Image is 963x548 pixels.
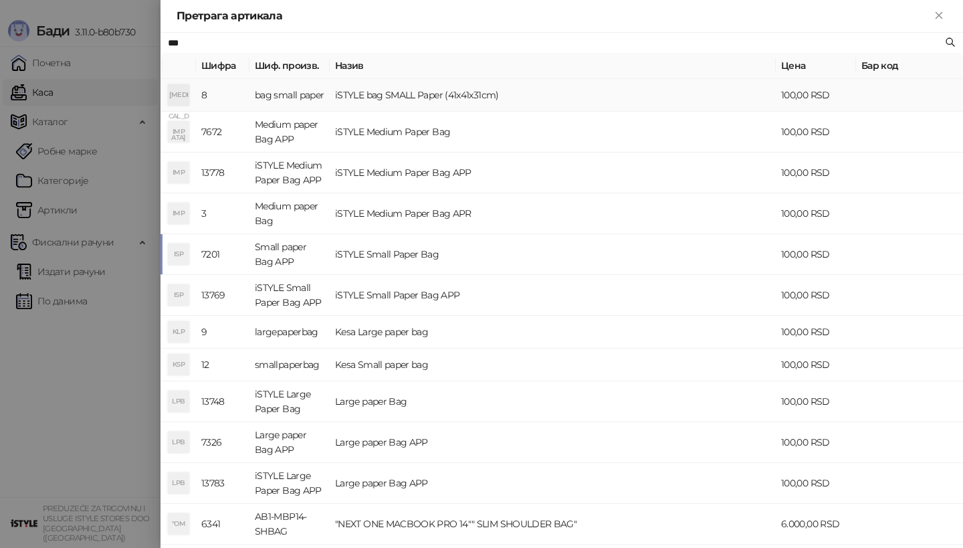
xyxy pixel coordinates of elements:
td: 7672 [196,112,249,153]
div: IMP [168,162,189,183]
div: KSP [168,354,189,375]
td: "NEXT ONE MACBOOK PRO 14"" SLIM SHOULDER BAG" [330,504,776,545]
div: Претрага артикала [177,8,931,24]
div: IMP [168,203,189,224]
th: Шифра [196,53,249,79]
td: 7326 [196,422,249,463]
td: Large paper Bag APP [249,422,330,463]
td: Small paper Bag APP [249,234,330,275]
td: 100,00 RSD [776,234,856,275]
td: Large paper Bag APP [330,422,776,463]
td: iSTYLE bag SMALL Paper (41x41x31cm) [330,79,776,112]
th: Шиф. произв. [249,53,330,79]
td: 13748 [196,381,249,422]
td: 3 [196,193,249,234]
td: iSTYLE Small Paper Bag APP [330,275,776,316]
div: LPB [168,391,189,412]
th: Бар код [856,53,963,79]
div: ISP [168,244,189,265]
div: [MEDICAL_DATA] [168,84,189,106]
td: iSTYLE Medium Paper Bag APP [249,153,330,193]
div: ISP [168,284,189,306]
td: Medium paper Bag [249,193,330,234]
td: iSTYLE Large Paper Bag APP [249,463,330,504]
td: 9 [196,316,249,349]
td: 100,00 RSD [776,422,856,463]
td: 100,00 RSD [776,79,856,112]
td: 7201 [196,234,249,275]
td: 100,00 RSD [776,275,856,316]
td: iSTYLE Small Paper Bag APP [249,275,330,316]
div: "OM [168,513,189,535]
td: bag small paper [249,79,330,112]
button: Close [931,8,947,24]
td: iSTYLE Medium Paper Bag APP [330,153,776,193]
td: iSTYLE Medium Paper Bag [330,112,776,153]
td: Large paper Bag APP [330,463,776,504]
td: iSTYLE Small Paper Bag [330,234,776,275]
td: 100,00 RSD [776,349,856,381]
td: 100,00 RSD [776,316,856,349]
td: smallpaperbag [249,349,330,381]
td: 13778 [196,153,249,193]
td: 6341 [196,504,249,545]
div: KLP [168,321,189,343]
td: 100,00 RSD [776,153,856,193]
th: Назив [330,53,776,79]
td: 100,00 RSD [776,112,856,153]
td: 100,00 RSD [776,463,856,504]
div: LPB [168,472,189,494]
td: Kesa Large paper bag [330,316,776,349]
td: 100,00 RSD [776,193,856,234]
td: 13769 [196,275,249,316]
td: 100,00 RSD [776,381,856,422]
td: Large paper Bag [330,381,776,422]
div: IMP [168,121,189,143]
td: largepaperbag [249,316,330,349]
td: Medium paper Bag APP [249,112,330,153]
div: LPB [168,432,189,453]
td: 6.000,00 RSD [776,504,856,545]
td: 12 [196,349,249,381]
td: iSTYLE Large Paper Bag [249,381,330,422]
td: 8 [196,79,249,112]
th: Цена [776,53,856,79]
td: Kesa Small paper bag [330,349,776,381]
td: iSTYLE Medium Paper Bag APR [330,193,776,234]
td: 13783 [196,463,249,504]
td: AB1-MBP14-SHBAG [249,504,330,545]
